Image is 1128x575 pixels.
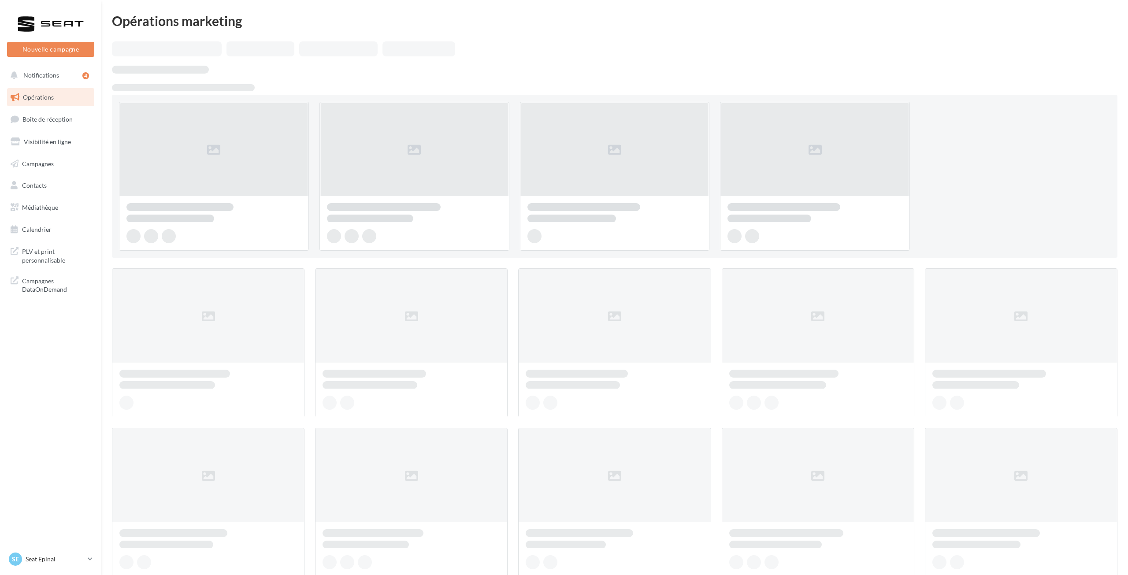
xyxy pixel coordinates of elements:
a: PLV et print personnalisable [5,242,96,268]
button: Notifications 4 [5,66,93,85]
span: PLV et print personnalisable [22,245,91,264]
span: Campagnes [22,160,54,167]
span: Notifications [23,71,59,79]
a: Contacts [5,176,96,195]
a: Opérations [5,88,96,107]
div: Opérations marketing [112,14,1117,27]
span: Visibilité en ligne [24,138,71,145]
p: Seat Epinal [26,555,84,564]
a: Boîte de réception [5,110,96,129]
a: Calendrier [5,220,96,239]
span: Calendrier [22,226,52,233]
button: Nouvelle campagne [7,42,94,57]
span: SE [12,555,19,564]
a: Campagnes DataOnDemand [5,271,96,297]
a: Visibilité en ligne [5,133,96,151]
span: Médiathèque [22,204,58,211]
a: SE Seat Epinal [7,551,94,568]
span: Campagnes DataOnDemand [22,275,91,294]
span: Contacts [22,182,47,189]
span: Boîte de réception [22,115,73,123]
a: Médiathèque [5,198,96,217]
span: Opérations [23,93,54,101]
a: Campagnes [5,155,96,173]
div: 4 [82,72,89,79]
